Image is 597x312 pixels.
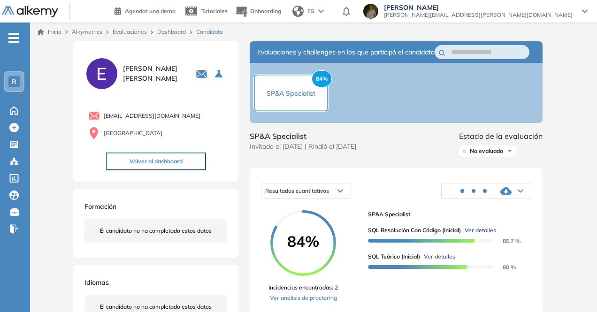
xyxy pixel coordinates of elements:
[250,130,356,142] span: SP&A Specialist
[100,303,212,311] span: El candidato no ha completado estos datos
[257,47,435,57] span: Evaluaciones y challenges en los que participó el candidato
[491,264,516,271] span: 80 %
[307,7,314,15] span: ES
[38,28,61,36] a: Inicio
[507,148,513,154] img: Ícono de flecha
[72,28,102,35] span: Alkymetrics
[384,11,573,19] span: [PERSON_NAME][EMAIL_ADDRESS][PERSON_NAME][DOMAIN_NAME]
[491,237,520,244] span: 85.7 %
[368,226,461,235] span: SQL Resolución con Código (inicial)
[201,8,228,15] span: Tutoriales
[84,202,116,211] span: Formación
[100,227,212,235] span: El candidato no ha completado estos datos
[265,187,329,194] span: Resultados cuantitativos
[104,112,200,120] span: [EMAIL_ADDRESS][DOMAIN_NAME]
[459,130,543,142] span: Estado de la evaluación
[84,56,119,91] img: PROFILE_MENU_LOGO_USER
[292,6,304,17] img: world
[270,234,336,249] span: 84%
[106,152,206,170] button: Volver al dashboard
[268,294,338,302] a: Ver análisis de proctoring
[84,278,109,287] span: Idiomas
[12,78,16,85] span: R
[420,252,455,261] button: Ver detalles
[461,226,496,235] button: Ver detalles
[196,28,223,36] span: Candidato
[368,252,420,261] span: SQL Teórico (inicial)
[384,4,573,11] span: [PERSON_NAME]
[2,6,58,18] img: Logo
[123,64,184,84] span: [PERSON_NAME] [PERSON_NAME]
[268,283,338,292] span: Incidencias encontradas: 2
[465,226,496,235] span: Ver detalles
[115,5,176,16] a: Agendar una demo
[157,28,186,35] a: Dashboard
[368,210,524,219] span: SP&A Specialist
[267,89,315,98] span: SP&A Specialist
[113,28,147,35] a: Evaluaciones
[235,1,281,22] button: Onboarding
[312,70,332,87] span: 84%
[250,8,281,15] span: Onboarding
[8,37,19,39] i: -
[318,9,324,13] img: arrow
[125,8,176,15] span: Agendar una demo
[104,129,162,137] span: [GEOGRAPHIC_DATA]
[424,252,455,261] span: Ver detalles
[470,147,503,155] span: No evaluado
[250,142,356,152] span: Invitado el [DATE] | Rindió el [DATE]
